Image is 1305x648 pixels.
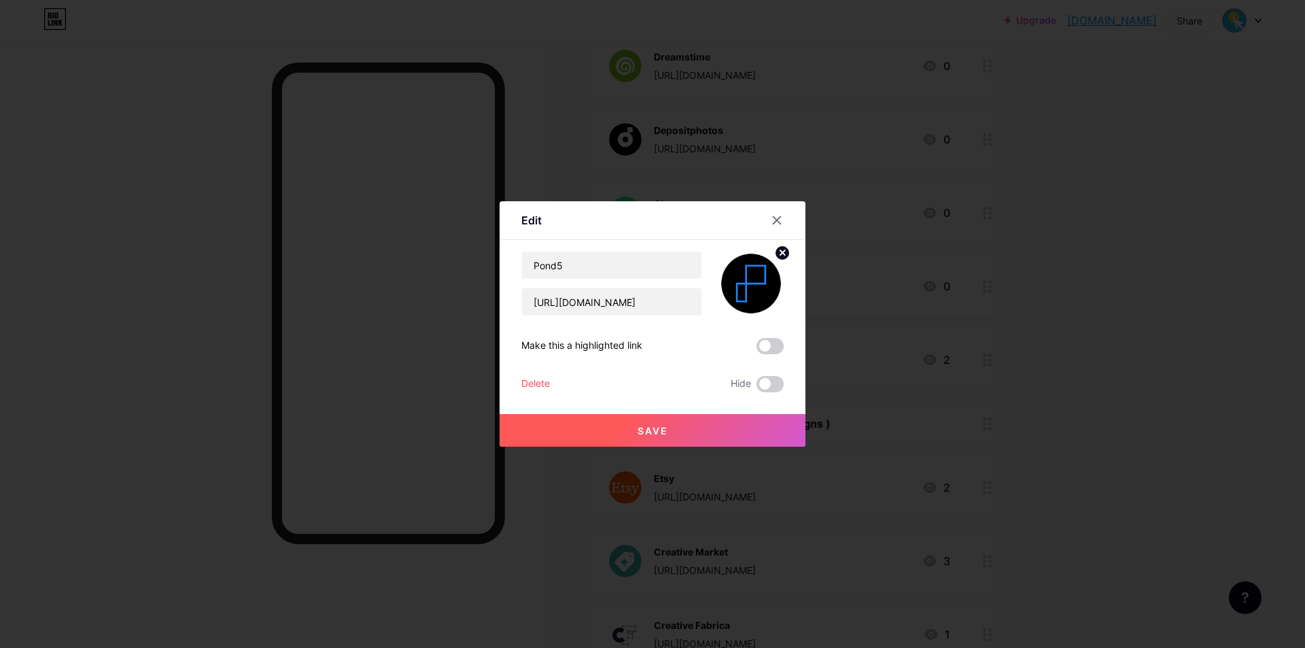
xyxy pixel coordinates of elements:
[500,414,805,447] button: Save
[638,425,668,437] span: Save
[522,288,701,316] input: URL
[521,212,542,228] div: Edit
[731,376,751,392] span: Hide
[521,376,550,392] div: Delete
[521,338,642,354] div: Make this a highlighted link
[718,251,784,316] img: link_thumbnail
[522,252,701,279] input: Title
